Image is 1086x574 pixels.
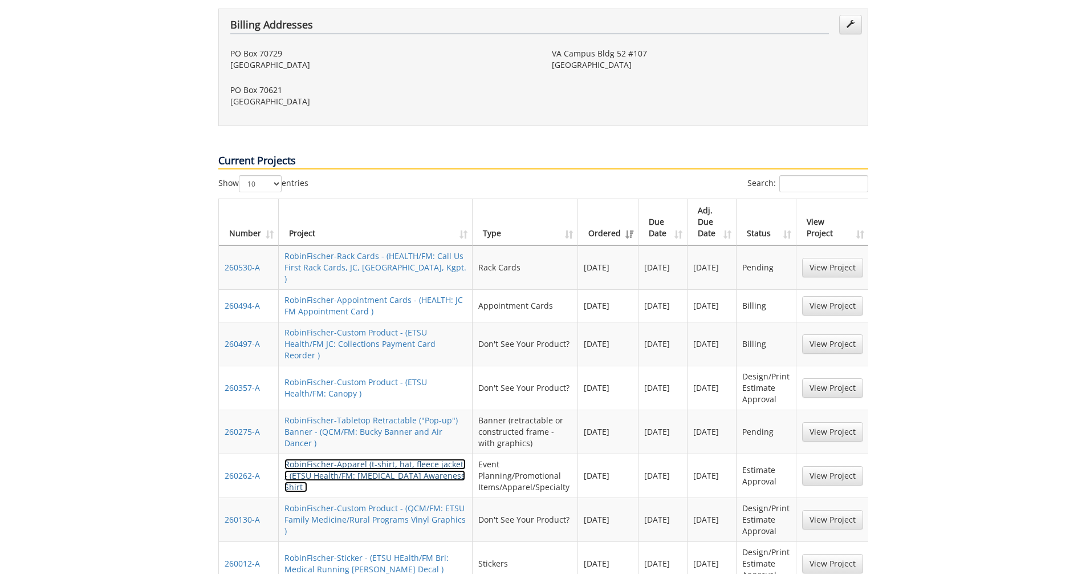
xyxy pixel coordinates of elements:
[802,334,863,354] a: View Project
[218,153,868,169] p: Current Projects
[284,377,427,399] a: RobinFischer-Custom Product - (ETSU Health/FM: Canopy )
[473,454,578,498] td: Event Planning/Promotional Items/Apparel/Specialty
[737,322,796,366] td: Billing
[737,245,796,289] td: Pending
[688,245,737,289] td: [DATE]
[473,366,578,410] td: Don't See Your Product?
[802,296,863,316] a: View Project
[737,410,796,454] td: Pending
[230,19,829,34] h4: Billing Addresses
[737,199,796,245] th: Status: activate to sort column ascending
[638,498,688,541] td: [DATE]
[578,199,638,245] th: Ordered: activate to sort column ascending
[688,199,737,245] th: Adj. Due Date: activate to sort column ascending
[688,289,737,322] td: [DATE]
[473,199,578,245] th: Type: activate to sort column ascending
[779,175,868,192] input: Search:
[638,410,688,454] td: [DATE]
[218,175,308,192] label: Show entries
[638,199,688,245] th: Due Date: activate to sort column ascending
[796,199,869,245] th: View Project: activate to sort column ascending
[219,199,279,245] th: Number: activate to sort column ascending
[239,175,282,192] select: Showentries
[284,250,466,284] a: RobinFischer-Rack Cards - (HEALTH/FM: Call Us First Rack Cards, JC, [GEOGRAPHIC_DATA], Kgpt. )
[225,514,260,525] a: 260130-A
[737,366,796,410] td: Design/Print Estimate Approval
[802,466,863,486] a: View Project
[225,338,260,349] a: 260497-A
[802,422,863,442] a: View Project
[638,454,688,498] td: [DATE]
[839,15,862,34] a: Edit Addresses
[802,510,863,529] a: View Project
[737,454,796,498] td: Estimate Approval
[552,48,856,59] p: VA Campus Bldg 52 #107
[473,289,578,322] td: Appointment Cards
[638,322,688,366] td: [DATE]
[578,454,638,498] td: [DATE]
[279,199,473,245] th: Project: activate to sort column ascending
[747,175,868,192] label: Search:
[225,300,260,311] a: 260494-A
[578,322,638,366] td: [DATE]
[688,366,737,410] td: [DATE]
[230,48,535,59] p: PO Box 70729
[578,410,638,454] td: [DATE]
[225,262,260,273] a: 260530-A
[284,503,466,536] a: RobinFischer-Custom Product - (QCM/FM: ETSU Family Medicine/Rural Programs Vinyl Graphics )
[284,459,466,492] a: RobinFischer-Apparel (t-shirt, hat, fleece jacket) - (ETSU Health/FM: [MEDICAL_DATA] Awareness Sh...
[284,415,458,448] a: RobinFischer-Tabletop Retractable ("Pop-up") Banner - (QCM/FM: Bucky Banner and Air Dancer )
[737,289,796,322] td: Billing
[225,382,260,393] a: 260357-A
[473,410,578,454] td: Banner (retractable or constructed frame - with graphics)
[284,294,463,317] a: RobinFischer-Appointment Cards - (HEALTH: JC FM Appointment Card )
[638,245,688,289] td: [DATE]
[473,245,578,289] td: Rack Cards
[230,84,535,96] p: PO Box 70621
[578,245,638,289] td: [DATE]
[473,322,578,366] td: Don't See Your Product?
[638,366,688,410] td: [DATE]
[225,426,260,437] a: 260275-A
[225,558,260,569] a: 260012-A
[578,498,638,541] td: [DATE]
[284,327,436,361] a: RobinFischer-Custom Product - (ETSU Health/FM JC: Collections Payment Card Reorder )
[578,366,638,410] td: [DATE]
[688,498,737,541] td: [DATE]
[225,470,260,481] a: 260262-A
[230,96,535,107] p: [GEOGRAPHIC_DATA]
[552,59,856,71] p: [GEOGRAPHIC_DATA]
[578,289,638,322] td: [DATE]
[473,498,578,541] td: Don't See Your Product?
[230,59,535,71] p: [GEOGRAPHIC_DATA]
[688,322,737,366] td: [DATE]
[688,454,737,498] td: [DATE]
[688,410,737,454] td: [DATE]
[802,554,863,573] a: View Project
[737,498,796,541] td: Design/Print Estimate Approval
[802,378,863,398] a: View Project
[638,289,688,322] td: [DATE]
[802,258,863,277] a: View Project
